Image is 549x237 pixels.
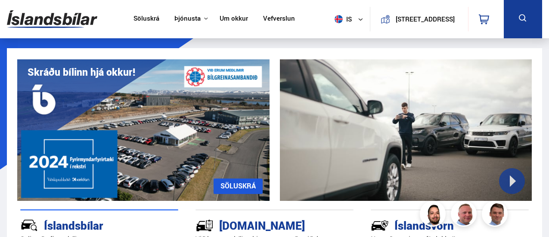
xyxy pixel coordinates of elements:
[331,6,370,32] button: is
[214,179,263,194] a: SÖLUSKRÁ
[133,15,159,24] a: Söluskrá
[7,5,97,33] img: G0Ugv5HjCgRt.svg
[331,15,353,23] span: is
[452,202,478,228] img: siFngHWaQ9KaOqBr.png
[195,217,323,232] div: [DOMAIN_NAME]
[371,216,389,234] img: -Svtn6bYgwAsiwNX.svg
[375,7,463,31] a: [STREET_ADDRESS]
[371,217,498,232] div: Íslandsvörn
[263,15,295,24] a: Vefverslun
[220,15,248,24] a: Um okkur
[483,202,509,228] img: FbJEzSuNWCJXmdc-.webp
[20,216,38,234] img: JRvxyua_JYH6wB4c.svg
[195,216,214,234] img: tr5P-W3DuiFaO7aO.svg
[17,59,270,201] img: eKx6w-_Home_640_.png
[421,202,447,228] img: nhp88E3Fdnt1Opn2.png
[28,66,135,78] h1: Skráðu bílinn hjá okkur!
[174,15,201,23] button: Þjónusta
[335,15,343,23] img: svg+xml;base64,PHN2ZyB4bWxucz0iaHR0cDovL3d3dy53My5vcmcvMjAwMC9zdmciIHdpZHRoPSI1MTIiIGhlaWdodD0iNT...
[394,15,457,23] button: [STREET_ADDRESS]
[20,217,148,232] div: Íslandsbílar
